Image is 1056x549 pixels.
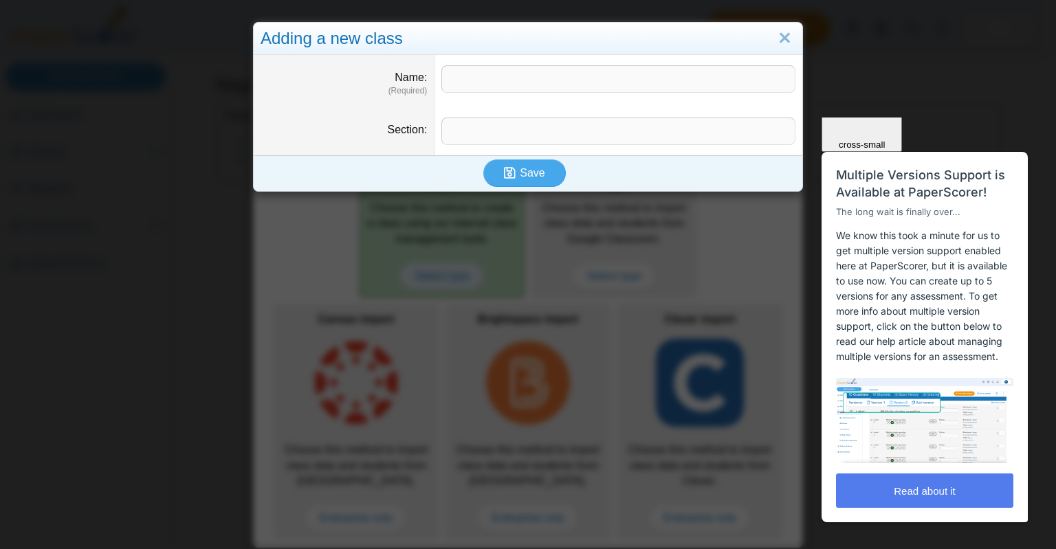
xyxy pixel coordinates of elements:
label: Name [395,71,427,83]
dfn: (Required) [261,85,427,97]
span: Save [520,167,544,179]
div: Adding a new class [254,23,802,55]
label: Section [388,124,428,135]
a: Close [774,27,795,50]
button: Save [483,159,566,187]
iframe: Help Scout Beacon - Messages and Notifications [815,117,1036,529]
